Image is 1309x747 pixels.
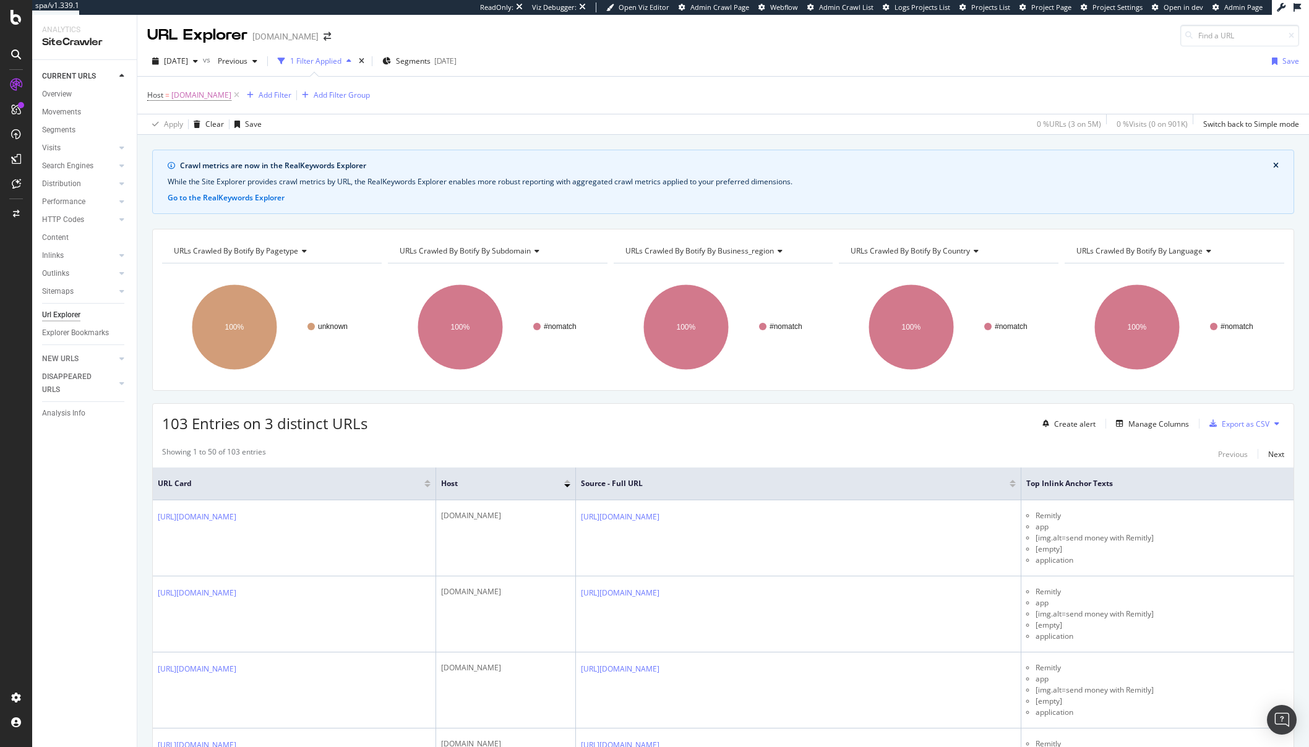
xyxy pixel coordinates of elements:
[1267,51,1299,71] button: Save
[42,352,79,365] div: NEW URLS
[42,370,116,396] a: DISAPPEARED URLS
[158,587,236,599] a: [URL][DOMAIN_NAME]
[189,114,224,134] button: Clear
[819,2,873,12] span: Admin Crawl List
[758,2,798,12] a: Webflow
[42,195,116,208] a: Performance
[441,662,570,673] div: [DOMAIN_NAME]
[1198,114,1299,134] button: Switch back to Simple mode
[623,241,822,261] h4: URLs Crawled By Botify By business_region
[1222,419,1269,429] div: Export as CSV
[171,241,371,261] h4: URLs Crawled By Botify By pagetype
[848,241,1047,261] h4: URLs Crawled By Botify By country
[1026,478,1270,489] span: Top Inlink Anchor Texts
[450,323,470,331] text: 100%
[314,90,370,100] div: Add Filter Group
[42,327,128,339] a: Explorer Bookmarks
[1218,446,1248,461] button: Previous
[1036,685,1289,696] li: [img.alt=send money with Remitly]
[1036,597,1289,608] li: app
[581,663,659,675] a: [URL][DOMAIN_NAME]
[42,407,128,420] a: Analysis Info
[42,160,93,173] div: Search Engines
[1092,2,1143,12] span: Project Settings
[1076,245,1203,256] span: URLs Crawled By Botify By language
[318,322,348,331] text: unknown
[162,273,382,381] svg: A chart.
[532,2,577,12] div: Viz Debugger:
[42,124,75,137] div: Segments
[213,56,247,66] span: Previous
[1031,2,1071,12] span: Project Page
[42,231,69,244] div: Content
[42,407,85,420] div: Analysis Info
[42,35,127,49] div: SiteCrawler
[1036,608,1289,620] li: [img.alt=send money with Remitly]
[180,160,1273,171] div: Crawl metrics are now in the RealKeywords Explorer
[42,177,81,190] div: Distribution
[441,510,570,521] div: [DOMAIN_NAME]
[147,25,247,46] div: URL Explorer
[1036,555,1289,566] li: application
[1267,705,1297,735] div: Open Intercom Messenger
[158,511,236,523] a: [URL][DOMAIN_NAME]
[297,88,370,103] button: Add Filter Group
[42,267,116,280] a: Outlinks
[971,2,1010,12] span: Projects List
[42,195,85,208] div: Performance
[42,177,116,190] a: Distribution
[324,32,331,41] div: arrow-right-arrow-left
[1180,25,1299,46] input: Find a URL
[158,663,236,675] a: [URL][DOMAIN_NAME]
[1065,273,1284,381] svg: A chart.
[544,322,577,331] text: #nomatch
[42,213,84,226] div: HTTP Codes
[1036,521,1289,532] li: app
[42,285,74,298] div: Sitemaps
[162,413,367,433] span: 103 Entries on 3 distinct URLs
[883,2,950,12] a: Logs Projects List
[147,51,203,71] button: [DATE]
[168,192,285,203] button: Go to the RealKeywords Explorer
[42,267,69,280] div: Outlinks
[165,90,170,100] span: =
[434,56,457,66] div: [DATE]
[690,2,749,12] span: Admin Crawl Page
[807,2,873,12] a: Admin Crawl List
[230,114,262,134] button: Save
[614,273,833,381] div: A chart.
[152,150,1294,214] div: info banner
[1036,620,1289,631] li: [empty]
[1152,2,1203,12] a: Open in dev
[1036,532,1289,544] li: [img.alt=send money with Remitly]
[851,245,970,256] span: URLs Crawled By Botify By country
[1036,631,1289,642] li: application
[42,160,116,173] a: Search Engines
[995,322,1028,331] text: #nomatch
[397,241,596,261] h4: URLs Crawled By Botify By subdomain
[42,309,80,322] div: Url Explorer
[1036,673,1289,685] li: app
[42,106,128,119] a: Movements
[1074,241,1273,261] h4: URLs Crawled By Botify By language
[1282,56,1299,66] div: Save
[606,2,669,12] a: Open Viz Editor
[1218,449,1248,459] div: Previous
[1036,586,1289,597] li: Remitly
[42,249,64,262] div: Inlinks
[42,213,116,226] a: HTTP Codes
[205,119,224,129] div: Clear
[902,323,921,331] text: 100%
[1117,119,1188,129] div: 0 % Visits ( 0 on 901K )
[42,88,128,101] a: Overview
[42,70,116,83] a: CURRENT URLS
[42,106,81,119] div: Movements
[770,322,802,331] text: #nomatch
[290,56,341,66] div: 1 Filter Applied
[42,327,109,339] div: Explorer Bookmarks
[1270,158,1282,174] button: close banner
[213,51,262,71] button: Previous
[441,586,570,597] div: [DOMAIN_NAME]
[1224,2,1263,12] span: Admin Page
[1036,510,1289,521] li: Remitly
